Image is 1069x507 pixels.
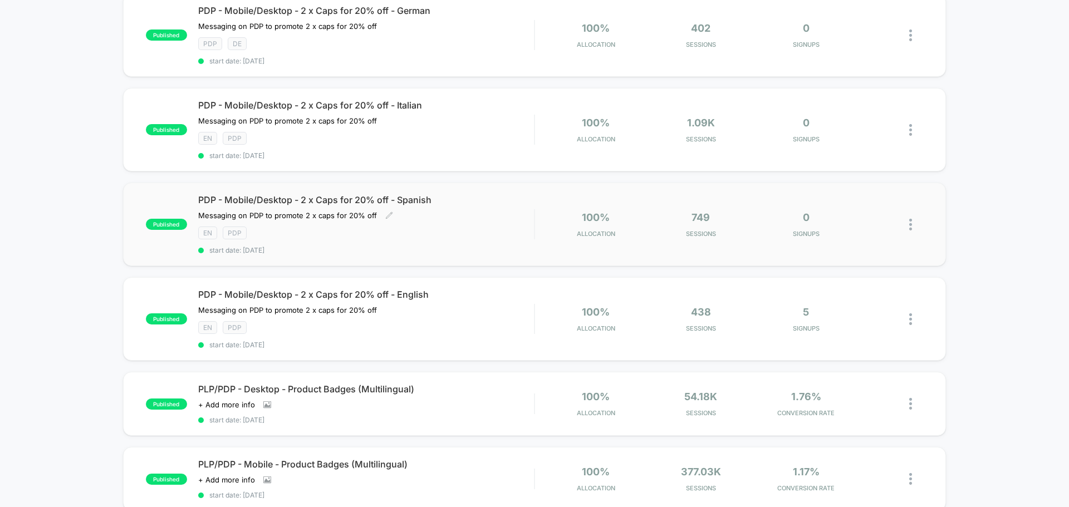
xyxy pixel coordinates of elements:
span: 100% [582,117,610,129]
span: 749 [692,211,710,223]
span: 402 [691,22,710,34]
span: Messaging on PDP to promote 2 x caps for 20% off [198,211,377,220]
span: Sessions [651,484,751,492]
span: published [146,219,187,230]
img: close [909,219,912,230]
span: SIGNUPS [756,41,856,48]
span: PDP - Mobile/Desktop - 2 x Caps for 20% off - German [198,5,534,16]
span: PDP [198,37,222,50]
span: published [146,313,187,324]
span: Sessions [651,409,751,417]
span: PDP - Mobile/Desktop - 2 x Caps for 20% off - English [198,289,534,300]
span: Sessions [651,135,751,143]
span: + Add more info [198,400,255,409]
span: EN [198,227,217,239]
span: published [146,474,187,485]
span: 100% [582,211,610,223]
span: Sessions [651,324,751,332]
span: PDP [223,132,247,145]
span: PLP/PDP - Desktop - Product Badges (Multilingual) [198,383,534,395]
span: EN [198,321,217,334]
span: Messaging on PDP to promote 2 x caps for 20% off [198,306,377,314]
span: Allocation [577,324,615,332]
span: 100% [582,306,610,318]
span: PDP [223,227,247,239]
span: Sessions [651,41,751,48]
span: SIGNUPS [756,135,856,143]
span: + Add more info [198,475,255,484]
img: close [909,313,912,325]
span: start date: [DATE] [198,246,534,254]
span: Allocation [577,135,615,143]
span: Allocation [577,230,615,238]
img: close [909,398,912,410]
span: start date: [DATE] [198,151,534,160]
span: CONVERSION RATE [756,484,856,492]
span: 100% [582,22,610,34]
span: 54.18k [684,391,717,402]
span: Allocation [577,484,615,492]
span: 377.03k [681,466,721,478]
span: PDP - Mobile/Desktop - 2 x Caps for 20% off - Italian [198,100,534,111]
span: start date: [DATE] [198,491,534,499]
span: PDP [223,321,247,334]
span: published [146,124,187,135]
span: Allocation [577,41,615,48]
span: 0 [803,211,810,223]
span: 0 [803,22,810,34]
span: 0 [803,117,810,129]
span: 100% [582,466,610,478]
span: 100% [582,391,610,402]
span: 1.17% [793,466,820,478]
span: Messaging on PDP to promote 2 x caps for 20% off [198,22,377,31]
img: close [909,473,912,485]
img: close [909,124,912,136]
span: 5 [803,306,809,318]
span: start date: [DATE] [198,57,534,65]
span: 1.09k [687,117,715,129]
span: start date: [DATE] [198,341,534,349]
span: SIGNUPS [756,230,856,238]
span: EN [198,132,217,145]
span: CONVERSION RATE [756,409,856,417]
span: PDP - Mobile/Desktop - 2 x Caps for 20% off - Spanish [198,194,534,205]
span: start date: [DATE] [198,416,534,424]
span: Sessions [651,230,751,238]
img: close [909,29,912,41]
span: SIGNUPS [756,324,856,332]
span: PLP/PDP - Mobile - Product Badges (Multilingual) [198,459,534,470]
span: DE [228,37,247,50]
span: published [146,398,187,410]
span: 438 [691,306,711,318]
span: Allocation [577,409,615,417]
span: published [146,29,187,41]
span: Messaging on PDP to promote 2 x caps for 20% off [198,116,377,125]
span: 1.76% [791,391,821,402]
